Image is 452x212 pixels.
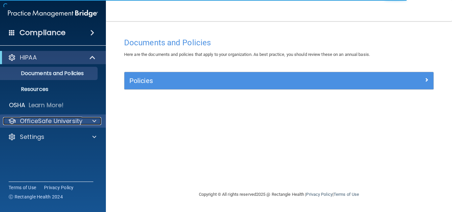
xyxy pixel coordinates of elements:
p: Documents and Policies [4,70,95,77]
p: OSHA [9,101,25,109]
a: Policies [129,75,429,86]
span: Ⓒ Rectangle Health 2024 [9,193,63,200]
a: Privacy Policy [44,184,74,191]
img: PMB logo [8,7,98,20]
a: HIPAA [8,54,96,62]
a: Terms of Use [334,192,359,197]
a: Privacy Policy [306,192,332,197]
p: OfficeSafe University [20,117,82,125]
span: Here are the documents and policies that apply to your organization. As best practice, you should... [124,52,370,57]
h4: Documents and Policies [124,38,434,47]
p: Resources [4,86,95,93]
p: Learn More! [29,101,64,109]
a: OfficeSafe University [8,117,96,125]
h5: Policies [129,77,351,84]
div: Copyright © All rights reserved 2025 @ Rectangle Health | | [158,184,400,205]
p: HIPAA [20,54,37,62]
p: Settings [20,133,44,141]
a: Terms of Use [9,184,36,191]
h4: Compliance [20,28,66,37]
a: Settings [8,133,96,141]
